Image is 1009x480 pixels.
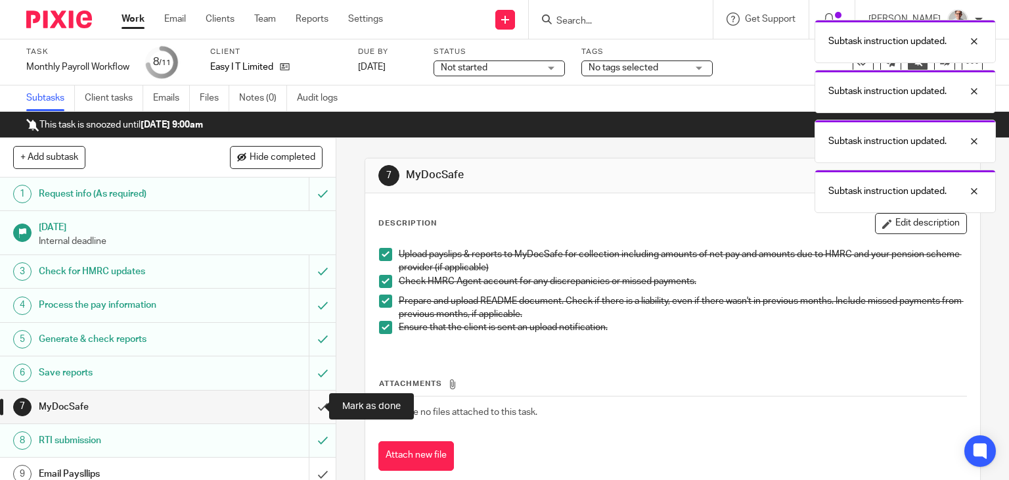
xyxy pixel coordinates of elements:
a: Files [200,85,229,111]
h1: MyDocSafe [39,397,210,417]
h1: RTI submission [39,431,210,450]
p: Prepare and upload README document. Check if there is a liability, even if there wasn't in previo... [399,295,967,322]
div: Monthly Payroll Workflow [26,60,129,74]
div: 3 [13,262,32,281]
div: 7 [13,398,32,416]
img: Pixie [26,11,92,28]
a: Settings [348,12,383,26]
a: Client tasks [85,85,143,111]
a: Team [254,12,276,26]
div: 8 [153,55,171,70]
a: Reports [296,12,328,26]
div: 4 [13,297,32,315]
p: Easy I T Limited [210,60,273,74]
div: 5 [13,330,32,348]
h1: Check for HMRC updates [39,262,210,281]
h1: Request info (As required) [39,184,210,204]
span: Not started [441,63,487,72]
p: Subtask instruction updated. [828,135,947,148]
a: Email [164,12,186,26]
div: 6 [13,364,32,382]
small: /11 [159,59,171,66]
p: This task is snoozed until [26,118,203,132]
img: IMG_9924.jpg [947,9,968,30]
a: Notes (0) [239,85,287,111]
a: Work [122,12,145,26]
label: Task [26,47,129,57]
a: Clients [206,12,235,26]
button: Hide completed [230,146,323,168]
label: Due by [358,47,417,57]
a: Emails [153,85,190,111]
h1: MyDocSafe [406,168,700,182]
a: Audit logs [297,85,348,111]
span: There are no files attached to this task. [379,408,537,417]
p: Subtask instruction updated. [828,35,947,48]
b: [DATE] 9:00am [141,120,203,130]
span: Hide completed [250,153,315,163]
span: Attachments [379,380,442,387]
p: Subtask instruction updated. [828,185,947,198]
p: Internal deadline [39,235,323,248]
button: Attach new file [378,441,454,471]
button: Edit description [875,213,967,234]
p: Ensure that the client is sent an upload notification. [399,321,967,334]
label: Client [210,47,342,57]
p: Subtask instruction updated. [828,85,947,98]
h1: Save reports [39,363,210,383]
label: Status [434,47,565,57]
button: + Add subtask [13,146,85,168]
p: Check HMRC Agent account for any discrepanicies or missed payments. [399,275,967,288]
h1: Process the pay information [39,295,210,315]
span: [DATE] [358,62,386,72]
p: Upload payslips & reports to MyDocSafe for collection including amounts of net pay and amounts du... [399,248,967,275]
div: 8 [13,431,32,450]
h1: [DATE] [39,218,323,234]
div: 7 [378,165,399,186]
a: Subtasks [26,85,75,111]
div: 1 [13,185,32,203]
h1: Generate & check reports [39,329,210,349]
p: Description [378,218,437,229]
